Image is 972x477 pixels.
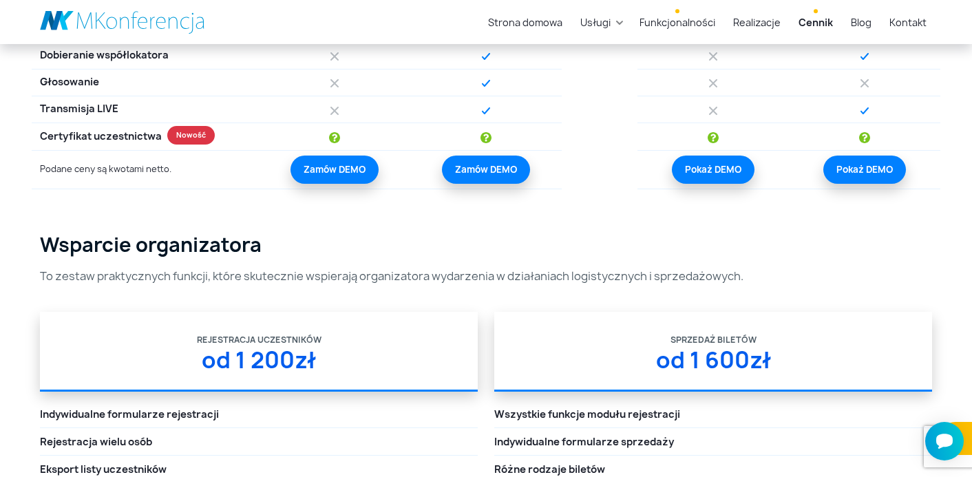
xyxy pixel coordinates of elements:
[670,312,757,346] div: Sprzedaż biletów
[40,435,152,450] span: Rejestracja wielu osób
[884,10,932,35] a: Kontakt
[859,132,870,143] img: Usługa płatna dodatkowo, wyceniana indywidualnie.
[290,156,379,184] a: Zamów DEMO
[40,407,219,423] span: Indywidualne formularze rejestracji
[494,407,680,423] span: Wszystkie funkcje modułu rejestracji
[860,53,869,60] img: Graficzny element strony
[40,75,99,90] span: Głosowanie
[482,53,490,60] img: Graficzny element strony
[708,132,719,143] img: Usługa płatna dodatkowo, wyceniana indywidualnie.
[40,102,118,117] span: Transmisja LIVE
[672,156,754,184] a: Pokaż DEMO
[494,347,932,390] div: od 1 600zł
[197,312,321,346] div: Rejestracja uczestników
[634,10,721,35] a: Funkcjonalności
[709,107,717,115] img: Graficzny element strony
[480,132,492,143] img: Usługa płatna dodatkowo, wyceniana indywidualnie.
[728,10,786,35] a: Realizacje
[845,10,877,35] a: Blog
[330,107,339,115] img: Graficzny element strony
[442,156,530,184] a: Zamów DEMO
[709,52,717,61] img: Graficzny element strony
[925,422,964,460] iframe: Smartsupp widget button
[823,156,906,184] a: Pokaż DEMO
[575,10,616,35] a: Usługi
[482,80,490,87] img: Graficzny element strony
[40,347,478,390] div: od 1 200zł
[483,10,568,35] a: Strona domowa
[330,52,339,61] img: Graficzny element strony
[330,79,339,87] img: Graficzny element strony
[40,268,932,284] p: To zestaw praktycznych funkcji, które skutecznie wspierają organizatora wydarzenia w działaniach ...
[793,10,838,35] a: Cennik
[860,107,869,114] img: Graficzny element strony
[482,107,490,114] img: Graficzny element strony
[40,163,171,176] p: Podane ceny są kwotami netto.
[40,233,932,257] h3: Wsparcie organizatora
[860,79,869,87] img: Graficzny element strony
[709,79,717,87] img: Graficzny element strony
[329,132,340,143] img: Usługa płatna dodatkowo, wyceniana indywidualnie.
[494,435,674,450] span: Indywidualne formularze sprzedaży
[40,48,169,63] span: Dobieranie współlokatora
[40,129,162,145] span: Certyfikat uczestnictwa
